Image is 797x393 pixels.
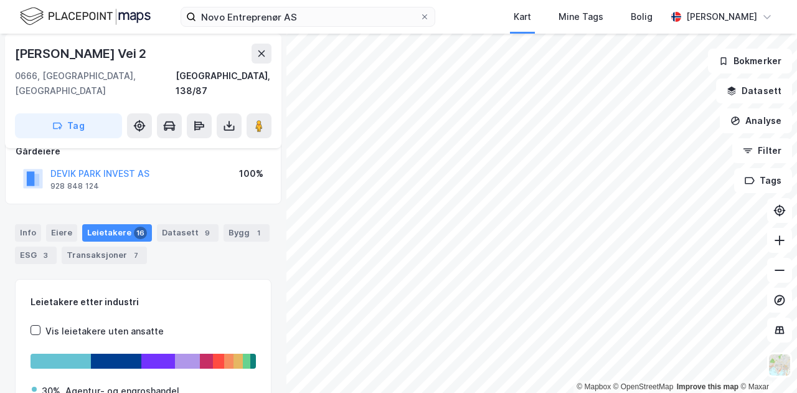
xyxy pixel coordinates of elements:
div: 1 [252,227,265,239]
iframe: Chat Widget [735,333,797,393]
div: 16 [134,227,147,239]
div: Vis leietakere uten ansatte [45,324,164,339]
div: 3 [39,249,52,262]
div: [GEOGRAPHIC_DATA], 138/87 [176,69,271,98]
a: OpenStreetMap [613,382,674,391]
div: [PERSON_NAME] Vei 2 [15,44,149,64]
img: logo.f888ab2527a4732fd821a326f86c7f29.svg [20,6,151,27]
div: Eiere [46,224,77,242]
div: ESG [15,247,57,264]
a: Improve this map [677,382,738,391]
input: Søk på adresse, matrikkel, gårdeiere, leietakere eller personer [196,7,420,26]
button: Filter [732,138,792,163]
button: Analyse [720,108,792,133]
div: Bolig [631,9,653,24]
div: Bygg [224,224,270,242]
a: Mapbox [577,382,611,391]
button: Tags [734,168,792,193]
div: Info [15,224,41,242]
div: 928 848 124 [50,181,99,191]
div: Leietakere [82,224,152,242]
div: 100% [239,166,263,181]
div: Kart [514,9,531,24]
div: Leietakere etter industri [31,295,256,310]
button: Bokmerker [708,49,792,73]
div: Mine Tags [559,9,603,24]
div: 7 [130,249,142,262]
div: Gårdeiere [16,144,271,159]
button: Tag [15,113,122,138]
button: Datasett [716,78,792,103]
div: 0666, [GEOGRAPHIC_DATA], [GEOGRAPHIC_DATA] [15,69,176,98]
div: 9 [201,227,214,239]
div: Transaksjoner [62,247,147,264]
div: Datasett [157,224,219,242]
div: [PERSON_NAME] [686,9,757,24]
